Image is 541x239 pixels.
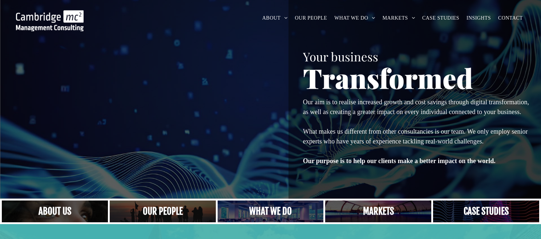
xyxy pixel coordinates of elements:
[2,200,108,222] a: Close up of woman's face, centered on her eyes
[494,12,526,24] a: CONTACT
[303,60,473,96] span: Transformed
[463,12,494,24] a: INSIGHTS
[303,157,496,165] strong: Our purpose is to help our clients make a better impact on the world.
[419,12,463,24] a: CASE STUDIES
[218,200,324,222] a: A yoga teacher lifting his whole body off the ground in the peacock pose
[16,10,84,31] img: Go to Homepage
[303,48,378,64] span: Your business
[303,98,529,116] span: Our aim is to realise increased growth and cost savings through digital transformation, as well a...
[303,128,528,145] span: What makes us different from other consultancies is our team. We only employ senior experts who h...
[331,12,379,24] a: WHAT WE DO
[259,12,291,24] a: ABOUT
[379,12,419,24] a: MARKETS
[110,200,216,222] a: A crowd in silhouette at sunset, on a rise or lookout point
[291,12,331,24] a: OUR PEOPLE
